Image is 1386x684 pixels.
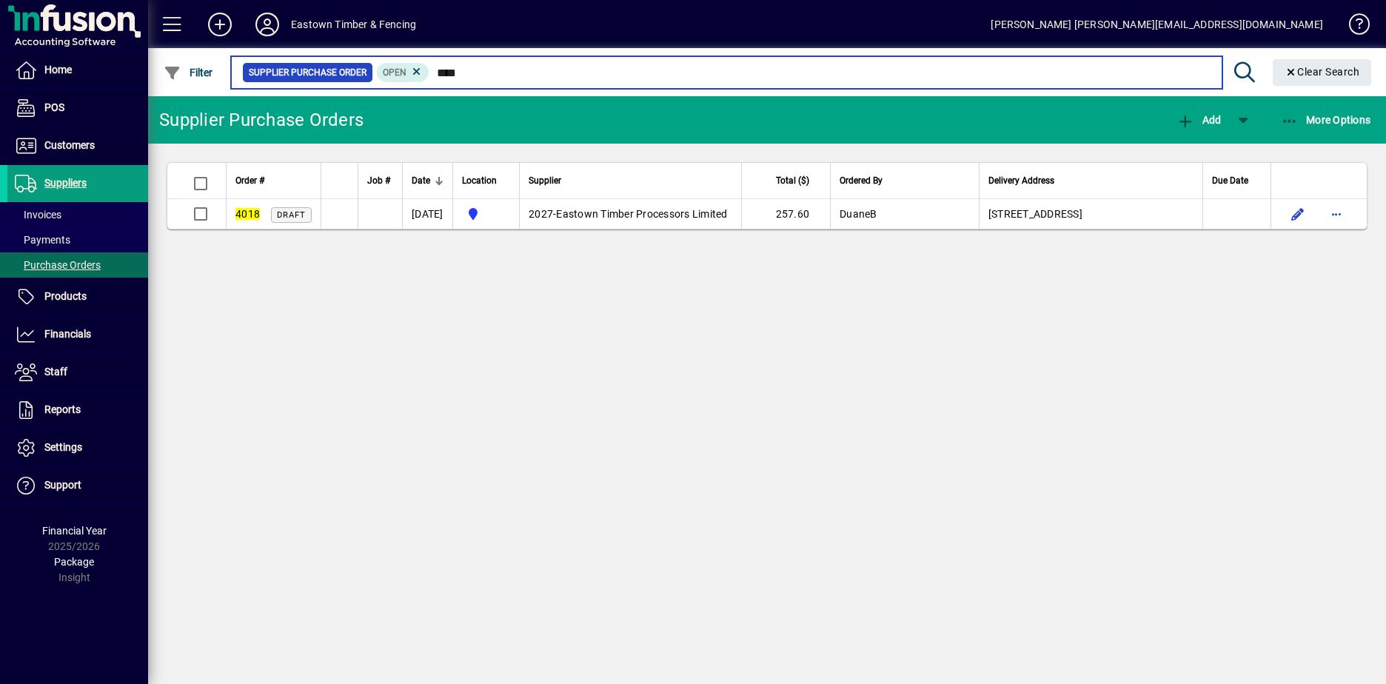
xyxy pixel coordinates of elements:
[7,127,148,164] a: Customers
[160,59,217,86] button: Filter
[979,199,1202,229] td: [STREET_ADDRESS]
[1277,107,1375,133] button: More Options
[7,90,148,127] a: POS
[15,209,61,221] span: Invoices
[235,172,264,189] span: Order #
[1212,172,1248,189] span: Due Date
[383,67,406,78] span: Open
[1325,202,1348,226] button: More options
[412,172,443,189] div: Date
[44,441,82,453] span: Settings
[291,13,416,36] div: Eastown Timber & Fencing
[412,172,430,189] span: Date
[7,354,148,391] a: Staff
[196,11,244,38] button: Add
[529,208,553,220] span: 2027
[277,210,306,220] span: Draft
[462,172,497,189] span: Location
[377,63,429,82] mat-chip: Completion Status: Open
[7,52,148,89] a: Home
[42,525,107,537] span: Financial Year
[988,172,1054,189] span: Delivery Address
[840,208,877,220] span: DuaneB
[7,202,148,227] a: Invoices
[529,172,732,189] div: Supplier
[244,11,291,38] button: Profile
[44,177,87,189] span: Suppliers
[249,65,366,80] span: Supplier Purchase Order
[7,252,148,278] a: Purchase Orders
[741,199,830,229] td: 257.60
[44,403,81,415] span: Reports
[1286,202,1310,226] button: Edit
[7,467,148,504] a: Support
[402,199,452,229] td: [DATE]
[991,13,1323,36] div: [PERSON_NAME] [PERSON_NAME][EMAIL_ADDRESS][DOMAIN_NAME]
[15,234,70,246] span: Payments
[1212,172,1262,189] div: Due Date
[776,172,809,189] span: Total ($)
[7,227,148,252] a: Payments
[54,556,94,568] span: Package
[519,199,741,229] td: -
[235,172,312,189] div: Order #
[44,64,72,76] span: Home
[235,208,260,220] em: 4018
[1273,59,1372,86] button: Clear
[44,366,67,378] span: Staff
[15,259,101,271] span: Purchase Orders
[44,479,81,491] span: Support
[840,172,883,189] span: Ordered By
[44,328,91,340] span: Financials
[7,316,148,353] a: Financials
[164,67,213,78] span: Filter
[367,172,390,189] span: Job #
[7,429,148,466] a: Settings
[44,290,87,302] span: Products
[462,205,510,223] span: Holyoake St
[159,108,364,132] div: Supplier Purchase Orders
[556,208,727,220] span: Eastown Timber Processors Limited
[1281,114,1371,126] span: More Options
[1176,114,1221,126] span: Add
[44,139,95,151] span: Customers
[462,172,510,189] div: Location
[529,172,561,189] span: Supplier
[44,101,64,113] span: POS
[7,278,148,315] a: Products
[840,172,970,189] div: Ordered By
[7,392,148,429] a: Reports
[751,172,823,189] div: Total ($)
[1173,107,1225,133] button: Add
[1338,3,1367,51] a: Knowledge Base
[1285,66,1360,78] span: Clear Search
